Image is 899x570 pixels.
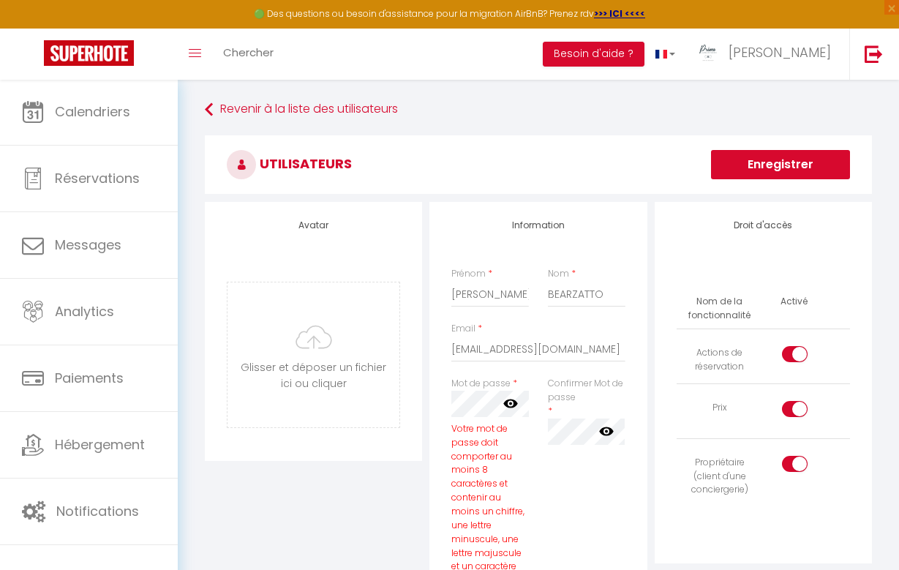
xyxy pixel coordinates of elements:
span: Analytics [55,302,114,320]
a: Chercher [212,29,285,80]
label: Email [451,322,475,336]
div: Propriétaire (client d'une conciergerie) [682,456,758,498]
span: [PERSON_NAME] [729,43,831,61]
h4: Droit d'accès [677,220,850,230]
span: Paiements [55,369,124,387]
h4: Information [451,220,625,230]
a: >>> ICI <<<< [594,7,645,20]
span: Chercher [223,45,274,60]
div: Actions de réservation [682,346,758,374]
label: Prénom [451,267,486,281]
span: Messages [55,236,121,254]
img: ... [697,42,719,64]
th: Nom de la fonctionnalité [677,289,764,329]
span: Hébergement [55,435,145,454]
button: Enregistrer [711,150,850,179]
img: Super Booking [44,40,134,66]
button: Besoin d'aide ? [543,42,644,67]
a: ... [PERSON_NAME] [686,29,849,80]
th: Activé [775,289,813,315]
a: Revenir à la liste des utilisateurs [205,97,872,123]
h3: Utilisateurs [205,135,872,194]
label: Mot de passe [451,377,511,391]
span: Réservations [55,169,140,187]
span: Calendriers [55,102,130,121]
span: Notifications [56,502,139,520]
h4: Avatar [227,220,400,230]
img: logout [865,45,883,63]
label: Confirmer Mot de passe [548,377,625,405]
div: Prix [682,401,758,415]
label: Nom [548,267,569,281]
